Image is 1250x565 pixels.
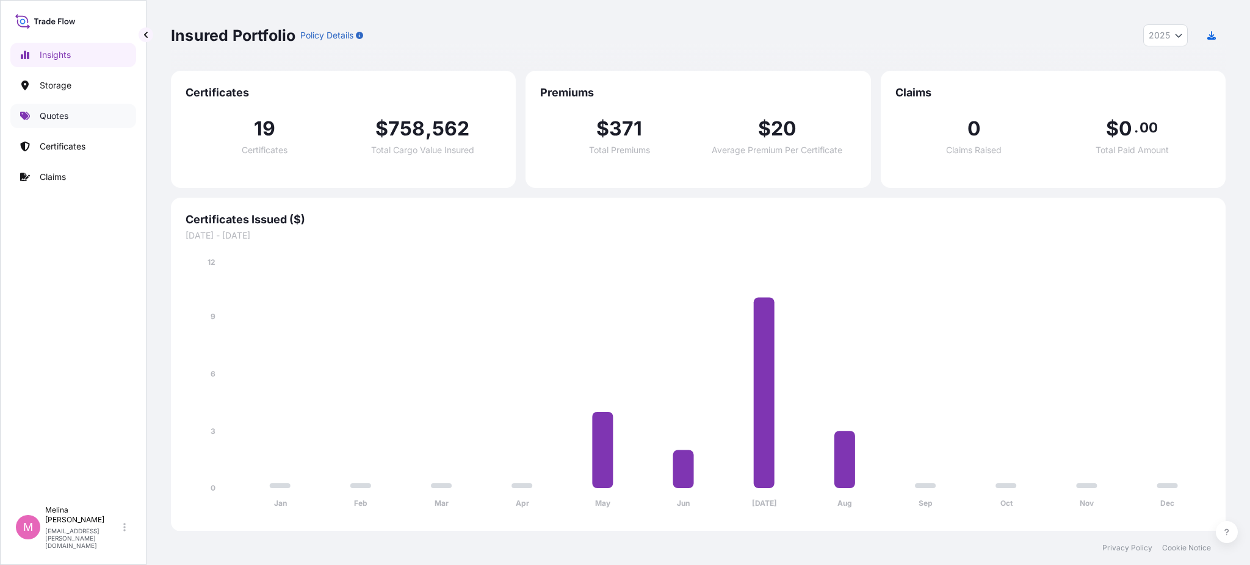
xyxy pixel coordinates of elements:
tspan: Nov [1080,498,1094,508]
span: Certificates Issued ($) [186,212,1211,227]
span: $ [1106,119,1119,139]
tspan: 0 [211,483,215,492]
span: 20 [771,119,797,139]
span: Certificates [242,146,287,154]
tspan: 12 [208,257,215,267]
p: Policy Details [300,29,353,41]
span: M [23,521,33,533]
span: 2025 [1149,29,1170,41]
p: Certificates [40,140,85,153]
p: Claims [40,171,66,183]
span: 00 [1140,123,1158,132]
a: Cookie Notice [1162,543,1211,553]
a: Privacy Policy [1102,543,1152,553]
tspan: Jun [677,498,690,508]
a: Claims [10,165,136,189]
tspan: 3 [211,426,215,436]
span: $ [375,119,388,139]
p: Insured Portfolio [171,26,295,45]
p: Quotes [40,110,68,122]
tspan: Sep [919,498,933,508]
span: , [425,119,432,139]
a: Certificates [10,134,136,159]
tspan: Apr [516,498,529,508]
span: 562 [432,119,470,139]
span: $ [758,119,771,139]
p: Insights [40,49,71,61]
span: Claims [895,85,1211,100]
tspan: Jan [274,498,287,508]
span: . [1134,123,1138,132]
p: [EMAIL_ADDRESS][PERSON_NAME][DOMAIN_NAME] [45,527,121,549]
span: Total Paid Amount [1096,146,1169,154]
span: Premiums [540,85,856,100]
span: Total Premiums [589,146,650,154]
span: Certificates [186,85,501,100]
span: Average Premium Per Certificate [712,146,842,154]
p: Storage [40,79,71,92]
button: Year Selector [1143,24,1188,46]
a: Quotes [10,104,136,128]
tspan: 6 [211,369,215,378]
span: Total Cargo Value Insured [371,146,474,154]
tspan: 9 [211,312,215,321]
tspan: Dec [1160,498,1174,508]
tspan: May [595,498,611,508]
span: Claims Raised [946,146,1002,154]
span: 371 [609,119,643,139]
tspan: [DATE] [752,498,777,508]
span: [DATE] - [DATE] [186,229,1211,242]
p: Melina [PERSON_NAME] [45,505,121,525]
a: Insights [10,43,136,67]
span: 758 [388,119,425,139]
span: 0 [967,119,981,139]
span: 19 [254,119,275,139]
tspan: Aug [837,498,852,508]
span: $ [596,119,609,139]
tspan: Oct [1000,498,1013,508]
tspan: Mar [435,498,449,508]
span: 0 [1119,119,1132,139]
tspan: Feb [354,498,367,508]
a: Storage [10,73,136,98]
